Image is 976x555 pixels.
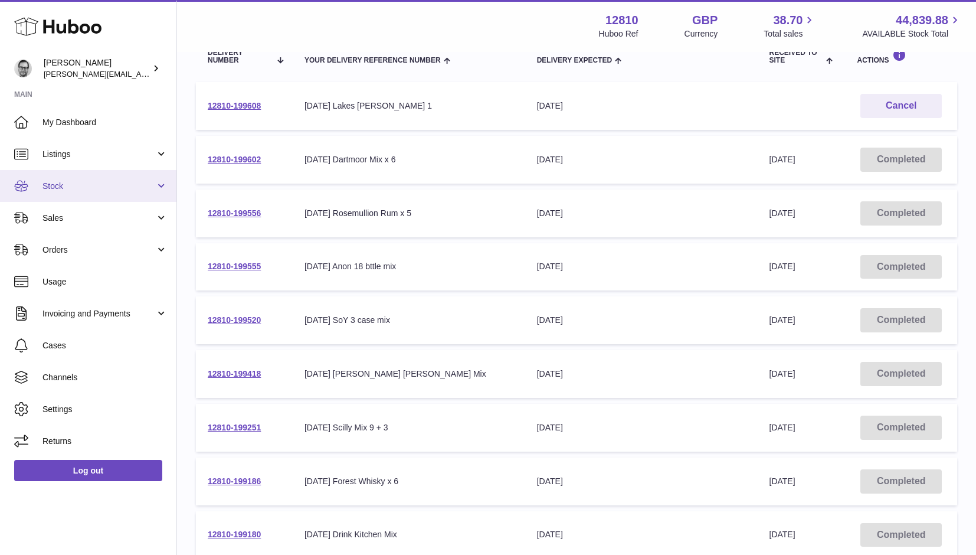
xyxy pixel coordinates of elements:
div: [DATE] [537,529,746,540]
a: 12810-199180 [208,530,261,539]
span: Listings [42,149,155,160]
span: [DATE] [769,476,795,486]
span: [DATE] [769,262,795,271]
a: 12810-199555 [208,262,261,271]
div: [PERSON_NAME] [44,57,150,80]
button: Cancel [860,94,942,118]
div: [DATE] Dartmoor Mix x 6 [304,154,513,165]
span: [DATE] [769,315,795,325]
span: Orders [42,244,155,256]
span: Returns [42,436,168,447]
a: Log out [14,460,162,481]
span: Invoicing and Payments [42,308,155,319]
div: Keywords by Traffic [130,70,199,77]
div: [DATE] [537,208,746,219]
span: [DATE] [769,155,795,164]
a: 38.70 Total sales [764,12,816,40]
span: AVAILABLE Stock Total [862,28,962,40]
div: [DATE] [537,422,746,433]
div: Domain Overview [45,70,106,77]
span: Usage [42,276,168,288]
div: Huboo Ref [599,28,638,40]
div: [DATE] [537,261,746,272]
a: 12810-199556 [208,208,261,218]
div: [DATE] [537,315,746,326]
span: Cases [42,340,168,351]
a: 12810-199186 [208,476,261,486]
div: Actions [857,48,946,64]
span: Sales [42,213,155,224]
span: Stock [42,181,155,192]
span: My Dashboard [42,117,168,128]
div: [DATE] [537,154,746,165]
div: Currency [684,28,718,40]
div: v 4.0.25 [33,19,58,28]
div: [DATE] [PERSON_NAME] [PERSON_NAME] Mix [304,368,513,380]
span: Unique Delivery Number [208,41,271,65]
span: Total sales [764,28,816,40]
strong: 12810 [605,12,638,28]
img: alex@digidistiller.com [14,60,32,77]
div: [DATE] [537,100,746,112]
div: [DATE] Rosemullion Rum x 5 [304,208,513,219]
span: Delivery Expected [537,57,612,64]
span: 38.70 [773,12,803,28]
span: Settings [42,404,168,415]
div: [DATE] Anon 18 bttle mix [304,261,513,272]
a: 44,839.88 AVAILABLE Stock Total [862,12,962,40]
span: [DATE] [769,208,795,218]
span: [DATE] [769,369,795,378]
a: 12810-199608 [208,101,261,110]
div: Domain: [DOMAIN_NAME] [31,31,130,40]
span: 44,839.88 [896,12,948,28]
a: 12810-199520 [208,315,261,325]
a: 12810-199602 [208,155,261,164]
div: [DATE] [537,476,746,487]
div: [DATE] Drink Kitchen Mix [304,529,513,540]
span: Channels [42,372,168,383]
span: [DATE] [769,423,795,432]
img: website_grey.svg [19,31,28,40]
div: [DATE] Scilly Mix 9 + 3 [304,422,513,433]
span: [PERSON_NAME][EMAIL_ADDRESS][DOMAIN_NAME] [44,69,237,79]
div: [DATE] SoY 3 case mix [304,315,513,326]
div: [DATE] [537,368,746,380]
span: Your Delivery Reference Number [304,57,441,64]
a: 12810-199418 [208,369,261,378]
img: tab_domain_overview_orange.svg [32,68,41,78]
strong: GBP [692,12,718,28]
img: logo_orange.svg [19,19,28,28]
span: [DATE] [769,530,795,539]
div: [DATE] Lakes [PERSON_NAME] 1 [304,100,513,112]
img: tab_keywords_by_traffic_grey.svg [117,68,127,78]
div: [DATE] Forest Whisky x 6 [304,476,513,487]
a: 12810-199251 [208,423,261,432]
span: Received to Site [769,49,824,64]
